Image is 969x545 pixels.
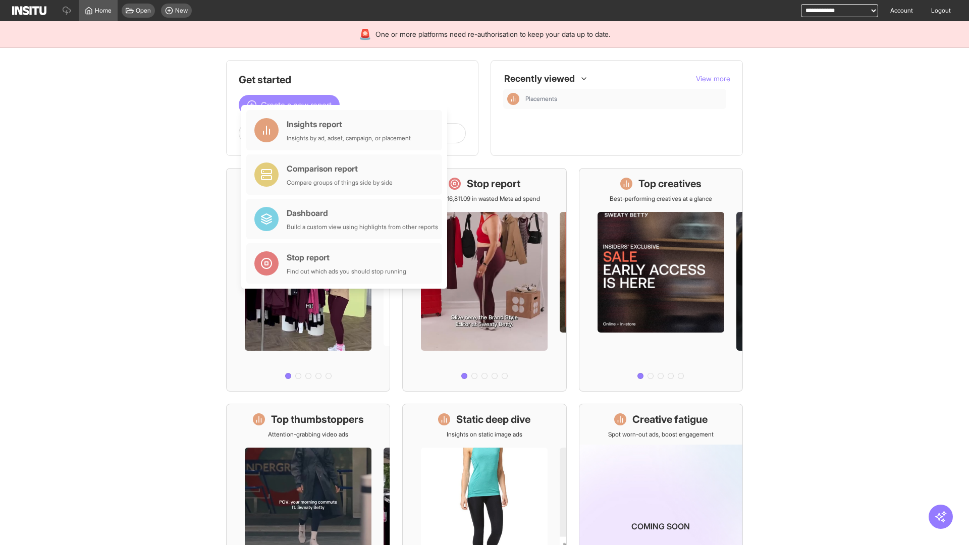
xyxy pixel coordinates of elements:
span: Placements [525,95,557,103]
div: Compare groups of things side by side [287,179,393,187]
span: Home [95,7,112,15]
div: Insights by ad, adset, campaign, or placement [287,134,411,142]
button: Create a new report [239,95,340,115]
p: Best-performing creatives at a glance [610,195,712,203]
span: Create a new report [261,99,332,111]
a: Stop reportSave £16,811.09 in wasted Meta ad spend [402,168,566,392]
div: Build a custom view using highlights from other reports [287,223,438,231]
a: Top creativesBest-performing creatives at a glance [579,168,743,392]
span: Placements [525,95,722,103]
h1: Top creatives [638,177,702,191]
h1: Stop report [467,177,520,191]
a: What's live nowSee all active ads instantly [226,168,390,392]
h1: Top thumbstoppers [271,412,364,426]
img: Logo [12,6,46,15]
span: New [175,7,188,15]
p: Insights on static image ads [447,430,522,439]
div: Find out which ads you should stop running [287,267,406,276]
div: Stop report [287,251,406,263]
div: 🚨 [359,27,371,41]
h1: Static deep dive [456,412,530,426]
span: Open [136,7,151,15]
div: Insights report [287,118,411,130]
h1: Get started [239,73,466,87]
span: One or more platforms need re-authorisation to keep your data up to date. [375,29,610,39]
p: Attention-grabbing video ads [268,430,348,439]
div: Comparison report [287,162,393,175]
div: Dashboard [287,207,438,219]
p: Save £16,811.09 in wasted Meta ad spend [429,195,540,203]
span: View more [696,74,730,83]
button: View more [696,74,730,84]
div: Insights [507,93,519,105]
